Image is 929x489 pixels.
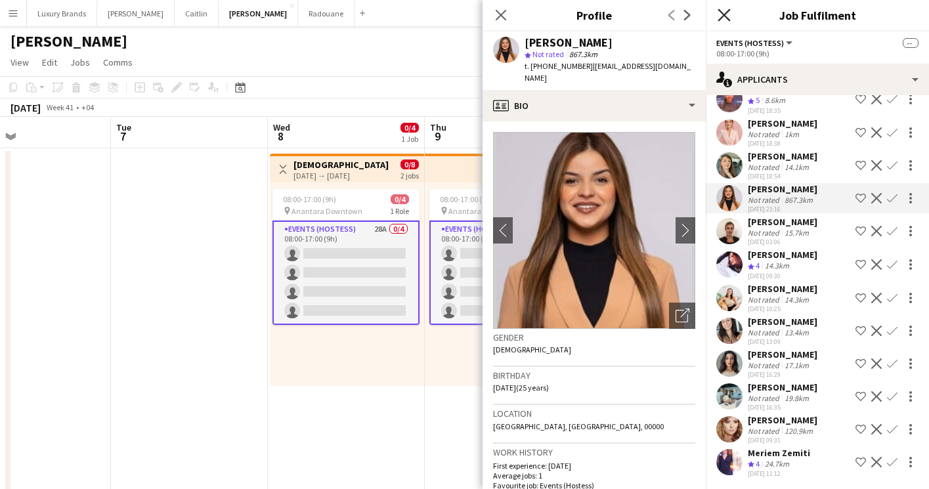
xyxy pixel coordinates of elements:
span: Events (Hostess) [716,38,784,48]
span: 1 Role [390,206,409,216]
h3: Job Fulfilment [706,7,929,24]
span: 0/4 [400,123,419,133]
span: 867.3km [567,49,600,59]
div: 24.7km [762,459,792,470]
span: -- [903,38,918,48]
span: 5 [756,95,760,105]
div: [PERSON_NAME] [525,37,613,49]
span: Thu [430,121,446,133]
span: [GEOGRAPHIC_DATA], [GEOGRAPHIC_DATA], 00000 [493,421,664,431]
div: Not rated [748,295,782,305]
span: Anantara Downtown [292,206,362,216]
div: [DATE] 16:35 [748,403,817,412]
span: Anantara Downtown [448,206,519,216]
img: Crew avatar or photo [493,132,695,329]
span: Edit [42,56,57,68]
div: [DATE] 09:30 [748,272,817,280]
div: 08:00-17:00 (9h) [716,49,918,58]
div: [DATE] [11,101,41,114]
div: Meriem Zemiti [748,447,810,459]
div: [PERSON_NAME] [748,381,817,393]
span: Wed [273,121,290,133]
div: [DATE] 18:35 [748,106,817,115]
span: Tue [116,121,131,133]
button: [PERSON_NAME] [219,1,298,26]
div: [PERSON_NAME] [748,249,817,261]
a: Jobs [65,54,95,71]
h3: Location [493,408,695,419]
p: Average jobs: 1 [493,471,695,480]
app-job-card: 08:00-17:00 (9h)0/4 Anantara Downtown1 RoleEvents (Hostess)28A0/408:00-17:00 (9h) [429,189,576,325]
span: Not rated [532,49,564,59]
h1: [PERSON_NAME] [11,32,127,51]
h3: Gender [493,331,695,343]
div: +04 [81,102,94,112]
h3: [DEMOGRAPHIC_DATA] Hostesses | Conference | [GEOGRAPHIC_DATA] | [DATE]-[DATE] [293,159,391,171]
div: [DATE] → [DATE] [293,171,391,181]
app-job-card: 08:00-17:00 (9h)0/4 Anantara Downtown1 RoleEvents (Hostess)28A0/408:00-17:00 (9h) [272,189,420,325]
div: Not rated [748,129,782,139]
div: 14.1km [782,162,811,172]
div: Not rated [748,360,782,370]
div: Not rated [748,328,782,337]
div: [PERSON_NAME] [748,283,817,295]
button: Caitlin [175,1,219,26]
div: Not rated [748,228,782,238]
span: 0/4 [391,194,409,204]
div: 19.8km [782,393,811,403]
a: View [5,54,34,71]
div: 14.3km [762,261,792,272]
div: 2 jobs [400,169,419,181]
div: 1km [782,129,802,139]
div: [PERSON_NAME] [748,183,817,195]
span: Week 41 [43,102,76,112]
div: Not rated [748,426,782,436]
h3: Work history [493,446,695,458]
div: 15.7km [782,228,811,238]
button: [PERSON_NAME] [97,1,175,26]
span: 9 [428,129,446,144]
div: [DATE] 10:25 [748,305,817,313]
h3: Birthday [493,370,695,381]
span: | [EMAIL_ADDRESS][DOMAIN_NAME] [525,61,691,83]
div: 14.3km [782,295,811,305]
p: First experience: [DATE] [493,461,695,471]
div: Bio [483,90,706,121]
div: Applicants [706,64,929,95]
span: View [11,56,29,68]
div: 1 Job [401,134,418,144]
a: Comms [98,54,138,71]
button: Events (Hostess) [716,38,794,48]
span: 08:00-17:00 (9h) [440,194,493,204]
div: [PERSON_NAME] [748,414,817,426]
div: Not rated [748,195,782,205]
div: [DATE] 18:38 [748,139,817,148]
span: t. [PHONE_NUMBER] [525,61,593,71]
div: [DATE] 23:16 [748,205,817,213]
div: [DATE] 13:09 [748,337,817,346]
div: [PERSON_NAME] [748,117,817,129]
div: [DATE] 16:29 [748,370,817,379]
span: Comms [103,56,133,68]
span: [DEMOGRAPHIC_DATA] [493,345,571,354]
div: 17.1km [782,360,811,370]
span: 7 [114,129,131,144]
button: Luxury Brands [27,1,97,26]
div: [PERSON_NAME] [748,316,817,328]
div: [DATE] 09:31 [748,436,817,444]
div: Not rated [748,162,782,172]
div: [PERSON_NAME] [748,216,817,228]
h3: Profile [483,7,706,24]
app-card-role: Events (Hostess)28A0/408:00-17:00 (9h) [429,221,576,325]
div: [PERSON_NAME] [748,349,817,360]
span: 08:00-17:00 (9h) [283,194,336,204]
button: Radouane [298,1,355,26]
span: [DATE] (25 years) [493,383,549,393]
div: 120.9km [782,426,815,436]
span: 4 [756,459,760,469]
div: [DATE] 18:54 [748,172,817,181]
span: 0/8 [400,159,419,169]
div: 13.4km [782,328,811,337]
